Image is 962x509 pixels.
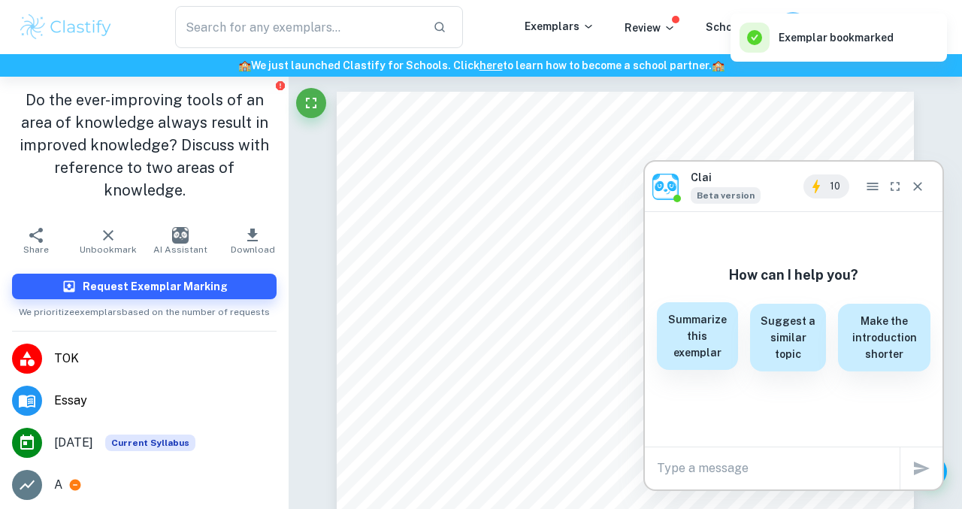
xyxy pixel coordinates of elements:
span: 🏫 [712,59,725,71]
button: AI Assistant [144,220,216,262]
h6: Summarize this exemplar [666,311,729,361]
h1: Do the ever-improving tools of an area of knowledge always result in improved knowledge? Discuss ... [12,89,277,201]
a: Schools [706,21,748,33]
img: AI Assistant [172,227,189,244]
span: AI Assistant [153,244,207,255]
span: Download [231,244,275,255]
span: Essay [54,392,277,410]
p: A [54,476,62,494]
button: Download [216,220,289,262]
div: Clai is an AI assistant and is still in beta. He might sometimes make mistakes. Feel free to cont... [691,186,761,204]
img: Clastify logo [18,12,113,42]
h6: We just launched Clastify for Schools. Click to learn how to become a school partner. [3,57,959,74]
h6: Request Exemplar Marking [83,278,228,295]
span: 10 [821,179,849,194]
h6: Make the introduction shorter [847,313,921,362]
a: here [479,59,503,71]
p: Exemplars [525,18,594,35]
input: Search for any exemplars... [175,6,421,48]
img: clai.png [652,174,679,200]
button: Fullscreen [296,88,326,118]
button: Request Exemplar Marking [12,274,277,299]
span: Beta version [691,187,761,204]
span: 🏫 [238,59,251,71]
span: Unbookmark [80,244,137,255]
button: Unbookmark [72,220,144,262]
div: This exemplar is based on the current syllabus. Feel free to refer to it for inspiration/ideas wh... [105,435,195,451]
button: Close [906,174,929,198]
span: Share [23,244,49,255]
h6: Clai [691,169,761,186]
h6: Suggest a similar topic [759,313,818,362]
p: Review [625,20,676,36]
span: We prioritize exemplars based on the number of requests [19,299,270,319]
span: [DATE] [54,434,93,452]
span: TOK [54,350,277,368]
span: Current Syllabus [105,435,195,451]
button: Fullscreen [884,174,906,198]
div: Exemplar bookmarked [740,23,894,53]
button: Chat History [861,174,884,198]
h6: How can I help you? [729,265,858,286]
button: Report issue [274,80,286,91]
